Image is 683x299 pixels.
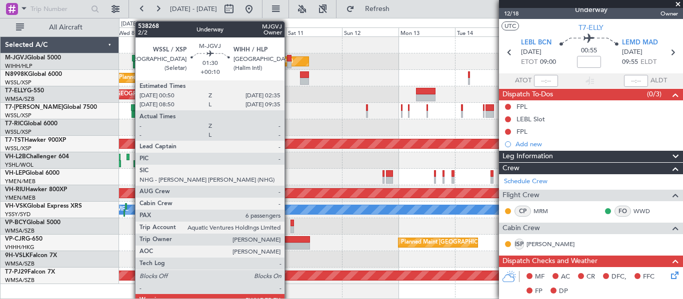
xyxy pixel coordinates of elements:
[5,269,27,275] span: T7-PJ29
[117,202,128,217] div: MEL
[504,177,547,187] a: Schedule Crew
[5,79,31,86] a: WSSL/XSP
[575,4,607,15] div: Underway
[5,220,26,226] span: VP-BCY
[586,272,595,282] span: CR
[502,163,519,174] span: Crew
[5,55,61,61] a: M-JGVJGlobal 5000
[515,76,531,86] span: ATOT
[534,75,558,87] input: --:--
[175,202,298,217] div: Unplanned Maint Sydney ([PERSON_NAME] Intl)
[622,57,638,67] span: 09:55
[521,38,551,48] span: LEBL BCN
[398,27,455,36] div: Mon 13
[514,206,531,217] div: CP
[30,1,88,16] input: Trip Number
[26,24,105,31] span: All Aircraft
[5,104,97,110] a: T7-[PERSON_NAME]Global 7500
[341,1,401,17] button: Refresh
[5,128,31,136] a: WSSL/XSP
[502,151,553,162] span: Leg Information
[5,55,27,61] span: M-JGVJ
[5,104,63,110] span: T7-[PERSON_NAME]
[578,22,603,33] span: T7-ELLY
[561,272,570,282] span: AC
[5,71,28,77] span: N8998K
[611,272,626,282] span: DFC,
[5,112,31,119] a: WSSL/XSP
[5,137,66,143] a: T7-TSTHawker 900XP
[502,223,540,234] span: Cabin Crew
[514,239,524,250] div: ISP
[5,203,82,209] a: VH-VSKGlobal Express XRS
[5,71,62,77] a: N8998KGlobal 6000
[559,287,568,297] span: DP
[516,127,527,136] div: FPL
[401,235,568,250] div: Planned Maint [GEOGRAPHIC_DATA] ([GEOGRAPHIC_DATA] Intl)
[5,88,44,94] a: T7-ELLYG-550
[286,27,342,36] div: Sat 11
[643,272,654,282] span: FFC
[526,240,574,249] a: [PERSON_NAME]
[521,57,537,67] span: ETOT
[5,178,35,185] a: YMEN/MEB
[5,236,25,242] span: VP-CJR
[650,76,667,86] span: ALDT
[170,4,217,13] span: [DATE] - [DATE]
[5,170,59,176] a: VH-LEPGlobal 6000
[11,19,108,35] button: All Aircraft
[5,203,27,209] span: VH-VSK
[5,154,26,160] span: VH-L2B
[121,20,138,28] div: [DATE]
[5,236,42,242] a: VP-CJRG-650
[581,46,597,56] span: 00:55
[614,206,631,217] div: FO
[5,211,30,218] a: YSSY/SYD
[5,260,34,268] a: WMSA/SZB
[5,187,25,193] span: VH-RIU
[5,62,32,70] a: WIHH/HLP
[5,161,33,169] a: YSHL/WOL
[540,57,556,67] span: 09:00
[5,244,34,251] a: VHHH/HKG
[622,47,642,57] span: [DATE]
[5,88,27,94] span: T7-ELLY
[5,145,31,152] a: WSSL/XSP
[5,277,34,284] a: WMSA/SZB
[501,21,519,30] button: UTC
[5,121,57,127] a: T7-RICGlobal 6000
[515,140,678,148] div: Add new
[516,102,527,111] div: FPL
[5,121,23,127] span: T7-RIC
[173,27,229,36] div: Thu 9
[342,27,398,36] div: Sun 12
[647,89,661,99] span: (0/3)
[5,170,25,176] span: VH-LEP
[5,220,60,226] a: VP-BCYGlobal 5000
[633,207,656,216] a: WWD
[5,227,34,235] a: WMSA/SZB
[5,269,55,275] a: T7-PJ29Falcon 7X
[516,115,545,123] div: LEBL Slot
[535,287,542,297] span: FP
[116,27,173,36] div: Wed 8
[5,154,69,160] a: VH-L2BChallenger 604
[175,54,293,69] div: Planned Maint [GEOGRAPHIC_DATA] (Seletar)
[521,47,541,57] span: [DATE]
[356,5,398,12] span: Refresh
[5,137,24,143] span: T7-TST
[622,38,658,48] span: LEMD MAD
[502,256,597,267] span: Dispatch Checks and Weather
[640,57,656,67] span: ELDT
[533,207,556,216] a: MRM
[5,187,67,193] a: VH-RIUHawker 800XP
[655,9,678,18] span: Owner
[5,253,29,259] span: 9H-VSLK
[5,194,35,202] a: YMEN/MEB
[504,9,528,18] span: 12/18
[5,253,57,259] a: 9H-VSLKFalcon 7X
[5,95,34,103] a: WMSA/SZB
[502,190,539,201] span: Flight Crew
[535,272,544,282] span: MF
[502,89,553,100] span: Dispatch To-Dos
